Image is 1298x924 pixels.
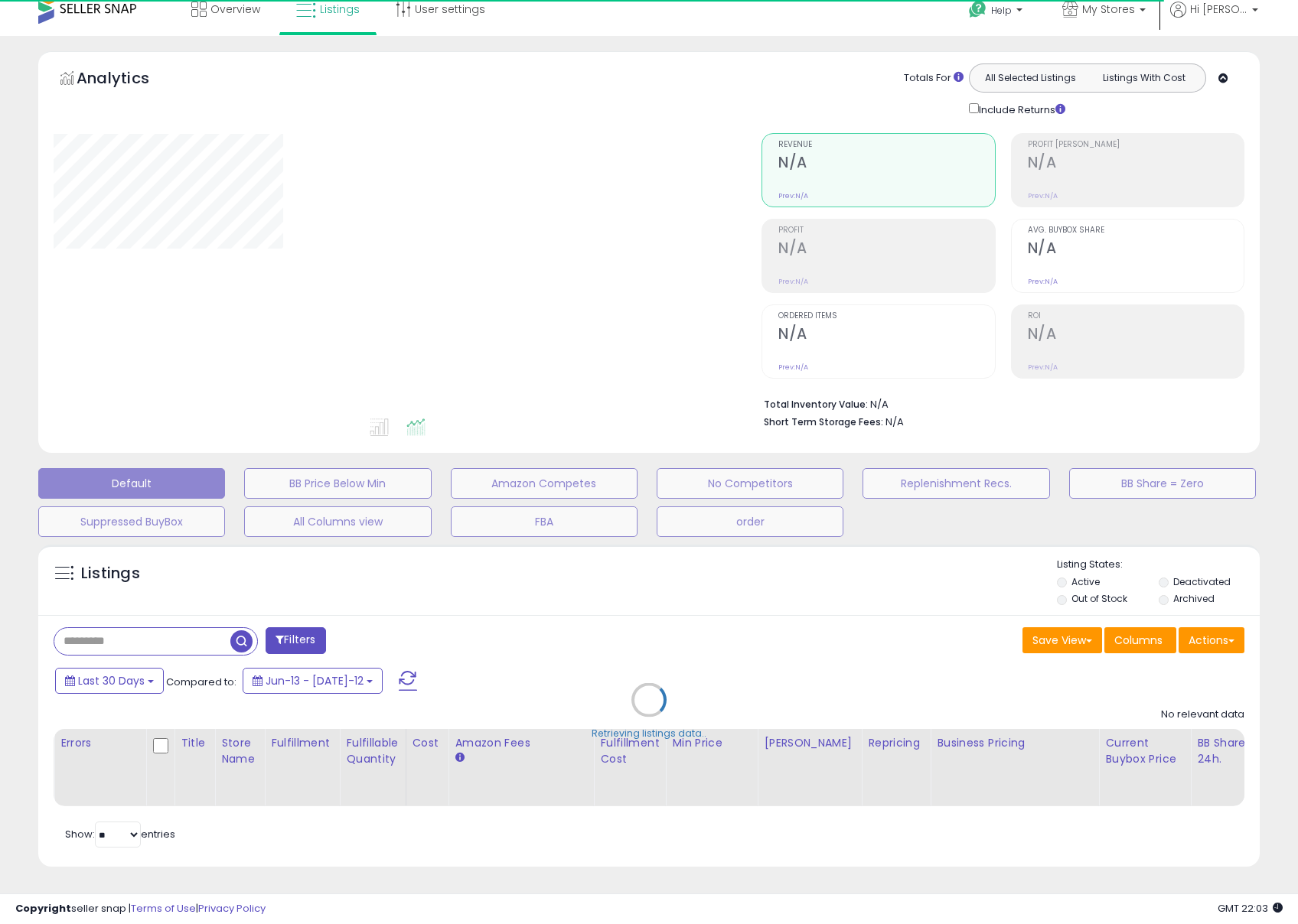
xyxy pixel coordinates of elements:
[904,71,964,86] div: Totals For
[38,506,225,537] button: Suppressed BuyBox
[592,727,706,740] div: Retrieving listings data..
[957,100,1084,118] div: Include Returns
[778,325,994,346] h2: N/A
[198,901,266,916] a: Privacy Policy
[1218,901,1283,916] span: 2025-08-12 22:03 GMT
[1028,325,1244,346] h2: N/A
[451,468,638,499] button: Amazon Competes
[131,901,196,916] a: Terms of Use
[657,506,843,537] button: order
[764,394,1233,412] li: N/A
[1028,312,1244,320] span: ROI
[991,4,1012,17] span: Help
[15,901,71,916] strong: Copyright
[1028,363,1058,372] small: Prev: N/A
[1069,468,1256,499] button: BB Share = Zero
[77,67,179,93] h5: Analytics
[764,415,883,428] b: Short Term Storage Fees:
[38,468,225,499] button: Default
[1082,2,1135,17] span: My Stores
[1028,191,1058,200] small: Prev: N/A
[778,154,994,174] h2: N/A
[764,398,868,411] b: Total Inventory Value:
[244,506,431,537] button: All Columns view
[15,902,266,916] div: seller snap | |
[863,468,1049,499] button: Replenishment Recs.
[973,68,1088,88] button: All Selected Listings
[778,277,808,286] small: Prev: N/A
[885,415,904,429] span: N/A
[778,191,808,200] small: Prev: N/A
[778,226,994,235] span: Profit
[244,468,431,499] button: BB Price Below Min
[1087,68,1201,88] button: Listings With Cost
[451,506,638,537] button: FBA
[778,239,994,260] h2: N/A
[1028,239,1244,260] h2: N/A
[657,468,843,499] button: No Competitors
[1028,141,1244,149] span: Profit [PERSON_NAME]
[320,2,360,17] span: Listings
[1028,226,1244,235] span: Avg. Buybox Share
[210,2,260,17] span: Overview
[778,312,994,320] span: Ordered Items
[1028,277,1058,286] small: Prev: N/A
[778,141,994,149] span: Revenue
[1170,2,1258,36] a: Hi [PERSON_NAME]
[778,363,808,372] small: Prev: N/A
[1028,154,1244,174] h2: N/A
[1190,2,1247,17] span: Hi [PERSON_NAME]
